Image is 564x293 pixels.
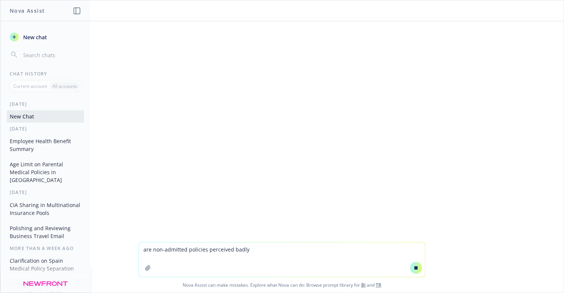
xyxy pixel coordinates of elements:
[7,255,84,275] button: Clarification on Spain Medical Policy Separation
[1,245,90,252] div: More than a week ago
[7,222,84,242] button: Polishing and Reviewing Business Travel Email
[7,30,84,44] button: New chat
[1,101,90,107] div: [DATE]
[1,126,90,132] div: [DATE]
[1,71,90,77] div: Chat History
[3,277,561,293] span: Nova Assist can make mistakes. Explore what Nova can do: Browse prompt library for and
[376,282,381,288] a: TR
[7,199,84,219] button: CIA Sharing in Multinational Insurance Pools
[7,135,84,155] button: Employee Health Benefit Summary
[22,50,81,60] input: Search chats
[1,189,90,195] div: [DATE]
[7,110,84,123] button: New Chat
[7,158,84,186] button: Age Limit on Parental Medical Policies in [GEOGRAPHIC_DATA]
[13,83,47,89] p: Current account
[22,33,47,41] span: New chat
[52,83,77,89] p: All accounts
[10,7,45,15] h1: Nova Assist
[361,282,366,288] a: BI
